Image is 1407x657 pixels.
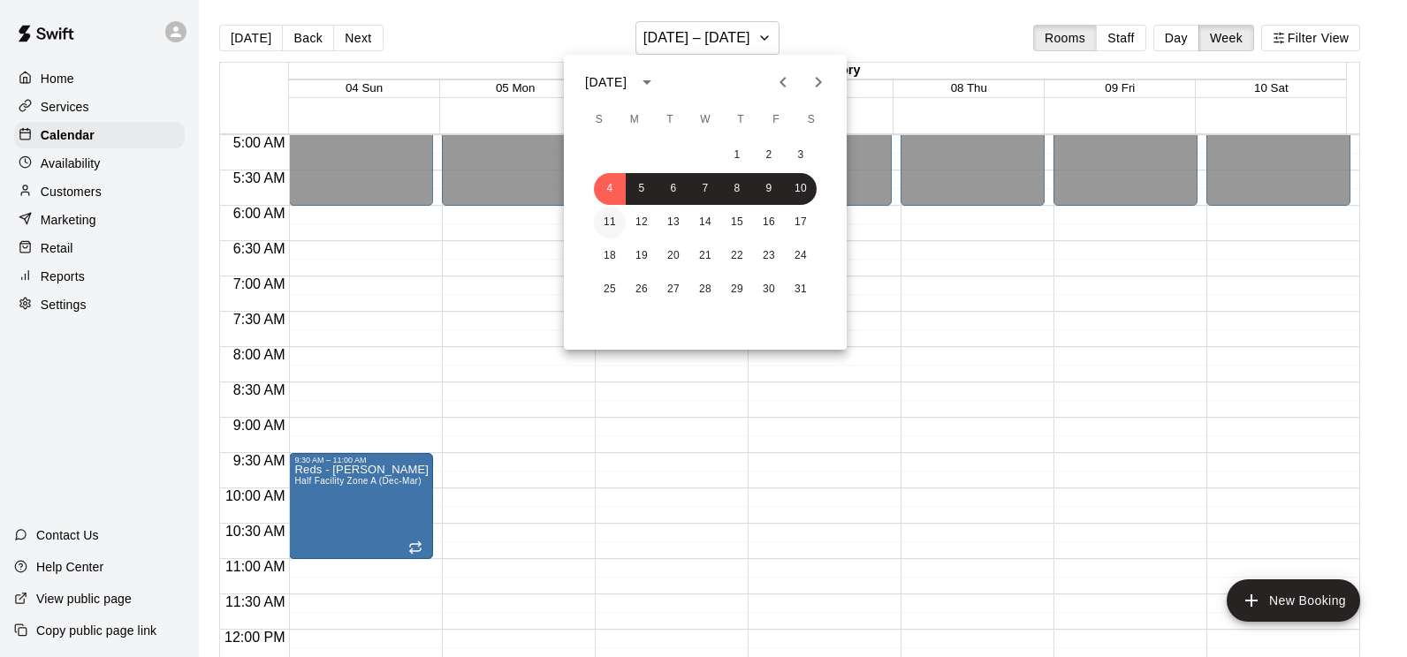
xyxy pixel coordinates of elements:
[721,274,753,306] button: 29
[658,207,689,238] button: 13
[765,64,801,100] button: Previous month
[594,274,626,306] button: 25
[654,102,686,138] span: Tuesday
[594,207,626,238] button: 11
[721,173,753,205] button: 8
[689,102,721,138] span: Wednesday
[594,173,626,205] button: 4
[583,102,615,138] span: Sunday
[795,102,827,138] span: Saturday
[619,102,650,138] span: Monday
[801,64,836,100] button: Next month
[785,240,817,272] button: 24
[689,240,721,272] button: 21
[753,274,785,306] button: 30
[785,207,817,238] button: 17
[626,240,658,272] button: 19
[785,140,817,171] button: 3
[658,274,689,306] button: 27
[753,140,785,171] button: 2
[785,173,817,205] button: 10
[689,274,721,306] button: 28
[760,102,792,138] span: Friday
[658,240,689,272] button: 20
[658,173,689,205] button: 6
[753,240,785,272] button: 23
[594,240,626,272] button: 18
[632,67,662,97] button: calendar view is open, switch to year view
[721,240,753,272] button: 22
[753,207,785,238] button: 16
[721,207,753,238] button: 15
[721,140,753,171] button: 1
[626,173,658,205] button: 5
[689,173,721,205] button: 7
[626,274,658,306] button: 26
[725,102,757,138] span: Thursday
[753,173,785,205] button: 9
[626,207,658,238] button: 12
[689,207,721,238] button: 14
[585,73,627,92] div: [DATE]
[785,274,817,306] button: 31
